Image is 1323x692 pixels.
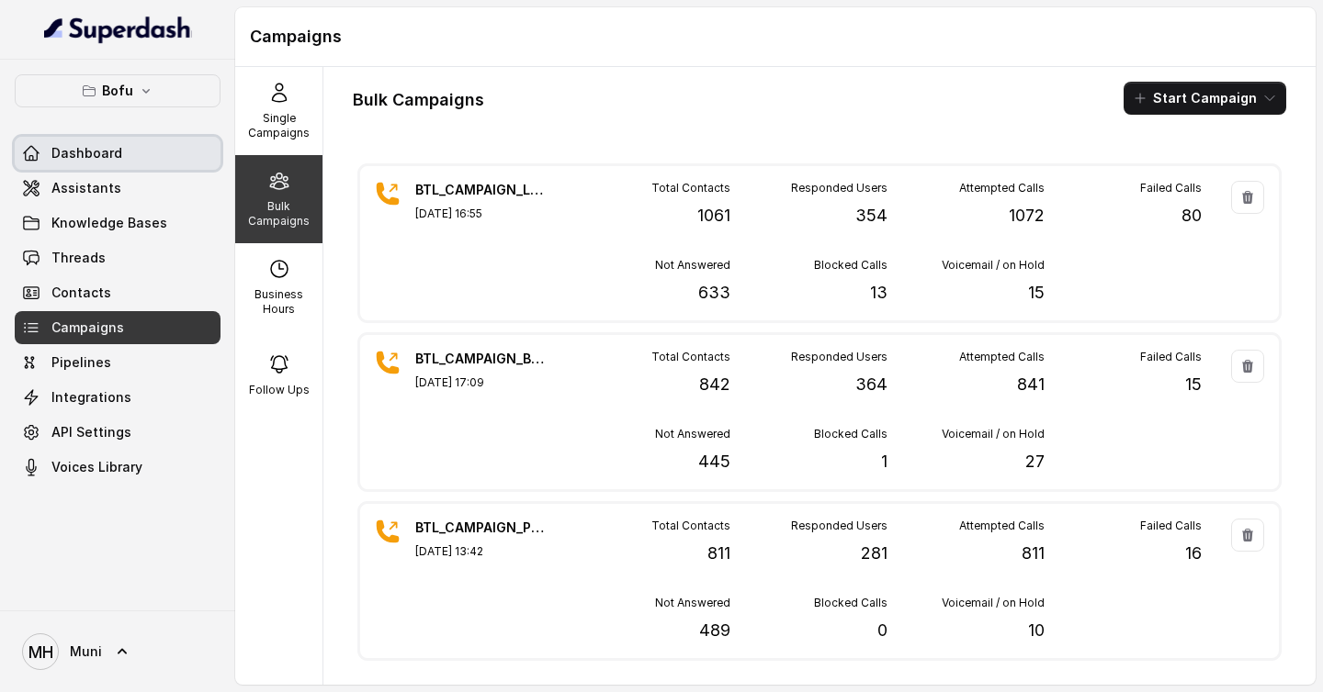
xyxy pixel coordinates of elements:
[699,372,730,397] p: 842
[942,427,1045,441] p: Voicemail / on Hold
[15,416,220,449] a: API Settings
[51,284,111,302] span: Contacts
[415,375,544,390] p: [DATE] 17:09
[1140,181,1202,195] p: Failed Calls
[1028,280,1045,306] p: 15
[1009,203,1045,229] p: 1072
[15,381,220,414] a: Integrations
[415,350,544,368] p: BTL_CAMPAIGN_BLR_JAYNAGAR_060925_01
[855,203,888,229] p: 354
[15,626,220,677] a: Muni
[942,596,1045,610] p: Voicemail / on Hold
[959,350,1045,364] p: Attempted Calls
[791,181,888,195] p: Responded Users
[51,423,131,441] span: API Settings
[1022,541,1045,566] p: 811
[1028,618,1045,643] p: 10
[415,519,544,537] p: BTL_CAMPAIGN_PUNE_PUNE_060925_01
[243,199,315,229] p: Bulk Campaigns
[1185,372,1202,397] p: 15
[51,318,124,337] span: Campaigns
[1124,82,1286,115] button: Start Campaign
[243,287,315,317] p: Business Hours
[1185,541,1202,566] p: 16
[655,427,730,441] p: Not Answered
[814,258,888,273] p: Blocked Calls
[415,206,544,221] p: [DATE] 16:55
[655,596,730,610] p: Not Answered
[1017,372,1045,397] p: 841
[1025,449,1045,474] p: 27
[249,383,310,397] p: Follow Ups
[1182,203,1202,229] p: 80
[870,280,888,306] p: 13
[698,280,730,306] p: 633
[1140,350,1202,364] p: Failed Calls
[959,519,1045,533] p: Attempted Calls
[28,642,53,662] text: MH
[51,458,142,476] span: Voices Library
[655,258,730,273] p: Not Answered
[15,346,220,379] a: Pipelines
[942,258,1045,273] p: Voicemail / on Hold
[15,276,220,309] a: Contacts
[51,179,121,197] span: Assistants
[15,311,220,344] a: Campaigns
[877,618,888,643] p: 0
[791,519,888,533] p: Responded Users
[15,451,220,484] a: Voices Library
[15,241,220,274] a: Threads
[699,618,730,643] p: 489
[15,137,220,170] a: Dashboard
[814,596,888,610] p: Blocked Calls
[243,111,315,140] p: Single Campaigns
[51,353,111,372] span: Pipelines
[791,350,888,364] p: Responded Users
[415,181,544,199] p: BTL_CAMPAIGN_LUD_LUDHIANA_090925_01
[651,519,730,533] p: Total Contacts
[353,85,484,115] h1: Bulk Campaigns
[861,541,888,566] p: 281
[70,642,102,661] span: Muni
[651,181,730,195] p: Total Contacts
[697,203,730,229] p: 1061
[651,350,730,364] p: Total Contacts
[15,74,220,107] button: Bofu
[415,544,544,559] p: [DATE] 13:42
[250,22,1301,51] h1: Campaigns
[51,249,106,267] span: Threads
[959,181,1045,195] p: Attempted Calls
[855,372,888,397] p: 364
[707,541,730,566] p: 811
[102,80,133,102] p: Bofu
[881,449,888,474] p: 1
[15,206,220,240] a: Knowledge Bases
[698,449,730,474] p: 445
[51,388,131,407] span: Integrations
[51,214,167,232] span: Knowledge Bases
[814,427,888,441] p: Blocked Calls
[1140,519,1202,533] p: Failed Calls
[51,144,122,162] span: Dashboard
[44,15,192,44] img: light.svg
[15,172,220,205] a: Assistants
